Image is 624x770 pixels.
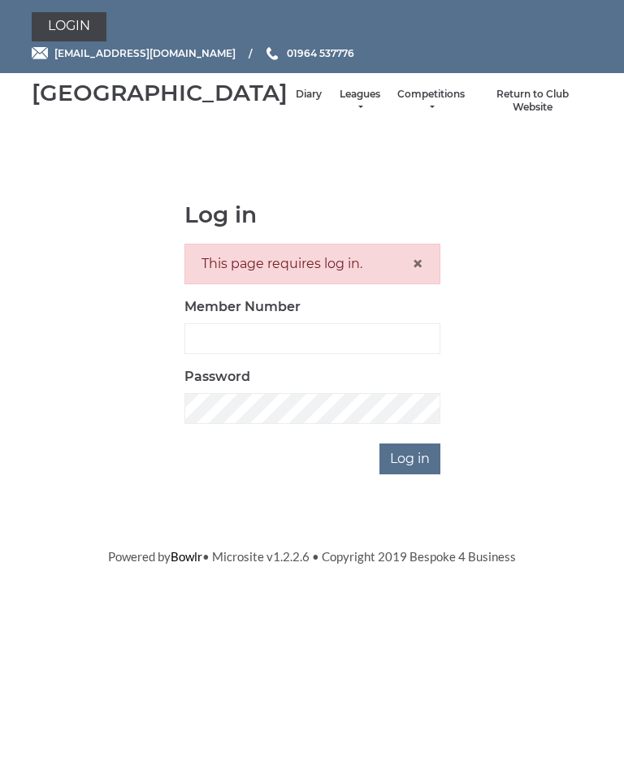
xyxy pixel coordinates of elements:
[397,88,465,115] a: Competitions
[481,88,584,115] a: Return to Club Website
[266,47,278,60] img: Phone us
[54,47,236,59] span: [EMAIL_ADDRESS][DOMAIN_NAME]
[171,549,202,564] a: Bowlr
[184,244,440,284] div: This page requires log in.
[338,88,381,115] a: Leagues
[412,254,423,274] button: Close
[184,202,440,227] h1: Log in
[379,443,440,474] input: Log in
[32,12,106,41] a: Login
[32,45,236,61] a: Email [EMAIL_ADDRESS][DOMAIN_NAME]
[32,47,48,59] img: Email
[264,45,354,61] a: Phone us 01964 537776
[412,252,423,275] span: ×
[184,297,301,317] label: Member Number
[287,47,354,59] span: 01964 537776
[32,80,288,106] div: [GEOGRAPHIC_DATA]
[184,367,250,387] label: Password
[108,549,516,564] span: Powered by • Microsite v1.2.2.6 • Copyright 2019 Bespoke 4 Business
[296,88,322,102] a: Diary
